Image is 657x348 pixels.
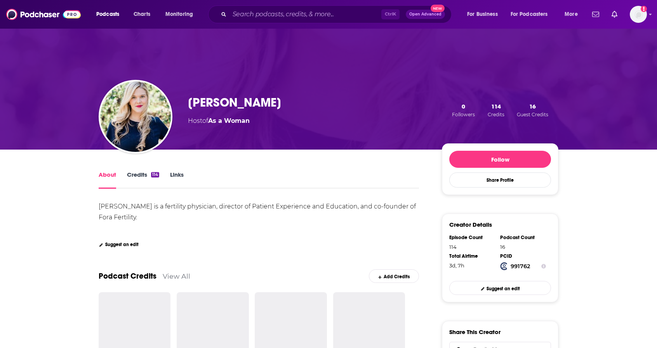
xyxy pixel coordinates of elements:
[216,5,459,23] div: Search podcasts, credits, & more...
[229,8,381,21] input: Search podcasts, credits, & more...
[406,10,445,19] button: Open AdvancedNew
[202,117,250,124] span: of
[506,8,559,21] button: open menu
[500,244,546,250] div: 16
[467,9,498,20] span: For Business
[188,95,281,110] h1: [PERSON_NAME]
[165,9,193,20] span: Monitoring
[511,263,530,270] strong: 991762
[134,9,150,20] span: Charts
[630,6,647,23] img: User Profile
[450,102,477,118] button: 0Followers
[565,9,578,20] span: More
[99,271,156,281] a: Podcast Credits
[96,9,119,20] span: Podcasts
[188,117,202,124] span: Host
[431,5,445,12] span: New
[500,234,546,241] div: Podcast Count
[449,262,464,269] span: 79 hours, 32 minutes, 18 seconds
[452,112,475,117] span: Followers
[208,117,250,124] a: As a Woman
[541,262,546,270] button: Show Info
[449,244,495,250] div: 114
[517,112,548,117] span: Guest Credits
[151,172,159,177] div: 114
[630,6,647,23] button: Show profile menu
[100,81,171,152] img: Dr. Natalie Crawford
[485,102,507,118] button: 114Credits
[160,8,203,21] button: open menu
[449,253,495,259] div: Total Airtime
[449,328,501,336] h3: Share This Creator
[170,171,184,189] a: Links
[589,8,602,21] a: Show notifications dropdown
[500,253,546,259] div: PCID
[608,8,620,21] a: Show notifications dropdown
[129,8,155,21] a: Charts
[511,9,548,20] span: For Podcasters
[488,112,504,117] span: Credits
[641,6,647,12] svg: Add a profile image
[449,221,492,228] h3: Creator Details
[630,6,647,23] span: Logged in as megcassidy
[369,269,419,283] a: Add Credits
[99,203,417,221] div: [PERSON_NAME] is a fertility physician, director of Patient Experience and Education, and co-foun...
[559,8,587,21] button: open menu
[381,9,400,19] span: Ctrl K
[99,171,116,189] a: About
[6,7,81,22] img: Podchaser - Follow, Share and Rate Podcasts
[449,151,551,168] button: Follow
[462,8,508,21] button: open menu
[500,262,508,270] img: Podchaser Creator ID logo
[163,272,190,280] a: View All
[99,242,139,247] a: Suggest an edit
[409,12,441,16] span: Open Advanced
[462,103,465,110] span: 0
[514,102,551,118] button: 16Guest Credits
[91,8,129,21] button: open menu
[491,103,501,110] span: 114
[449,281,551,295] a: Suggest an edit
[449,234,495,241] div: Episode Count
[529,103,536,110] span: 16
[449,172,551,188] button: Share Profile
[127,171,159,189] a: Credits114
